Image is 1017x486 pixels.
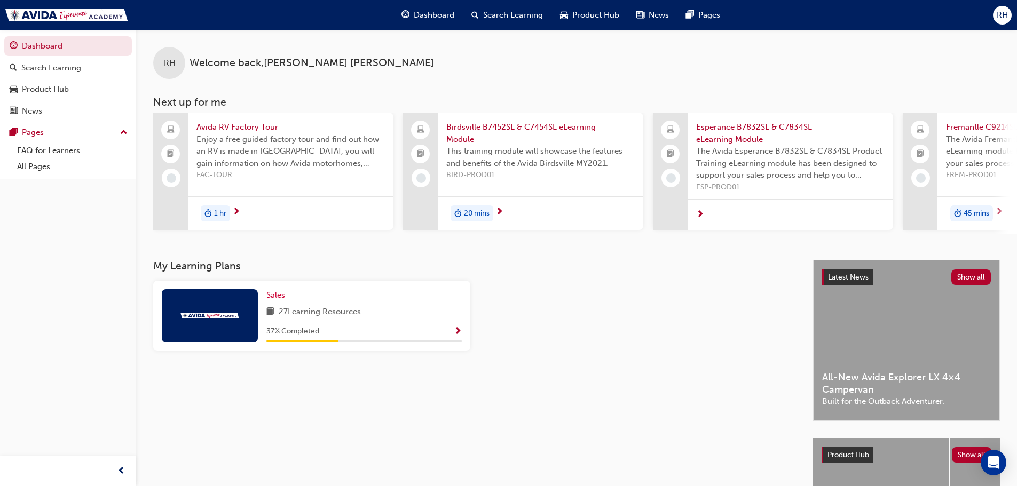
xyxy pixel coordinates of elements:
a: Birdsville B7452SL & C7454SL eLearning ModuleThis training module will showcase the features and ... [403,113,643,230]
div: Product Hub [22,83,69,95]
a: Sales [266,289,289,301]
a: FAQ for Learners [13,142,132,159]
button: DashboardSearch LearningProduct HubNews [4,34,132,123]
span: This training module will showcase the features and benefits of the Avida Birdsville MY2021. [446,145,635,169]
span: learningRecordVerb_NONE-icon [416,173,426,183]
a: Latest NewsShow all [822,269,991,286]
span: 27 Learning Resources [279,306,361,319]
span: Pages [698,9,720,21]
span: pages-icon [686,9,694,22]
span: BIRD-PROD01 [446,169,635,181]
a: All Pages [13,158,132,175]
span: next-icon [995,208,1003,217]
span: 37 % Completed [266,325,319,338]
span: 1 hr [214,208,226,220]
span: Built for the Outback Adventurer. [822,395,991,408]
a: News [4,101,132,121]
div: Search Learning [21,62,81,74]
a: news-iconNews [628,4,677,26]
span: News [649,9,669,21]
span: All-New Avida Explorer LX 4×4 Campervan [822,371,991,395]
span: Birdsville B7452SL & C7454SL eLearning Module [446,121,635,145]
span: ESP-PROD01 [696,181,885,194]
span: book-icon [266,306,274,319]
span: search-icon [10,63,17,73]
a: Dashboard [4,36,132,56]
span: duration-icon [954,206,961,220]
span: next-icon [232,208,240,217]
span: Esperance B7832SL & C7834SL eLearning Module [696,121,885,145]
div: Pages [22,126,44,139]
span: Show Progress [454,327,462,337]
span: Latest News [828,273,869,282]
span: Product Hub [827,450,869,459]
span: RH [997,9,1008,21]
span: learningRecordVerb_NONE-icon [167,173,176,183]
span: Search Learning [483,9,543,21]
span: pages-icon [10,128,18,138]
a: Latest NewsShow allAll-New Avida Explorer LX 4×4 CampervanBuilt for the Outback Adventurer. [813,260,1000,421]
button: Show all [951,269,991,285]
span: booktick-icon [167,147,175,161]
a: Product Hub [4,79,132,99]
img: Trak [5,9,128,21]
span: The Avida Esperance B7832SL & C7834SL Product Training eLearning module has been designed to supp... [696,145,885,181]
span: booktick-icon [667,147,674,161]
span: 20 mins [464,208,490,220]
span: guage-icon [401,9,409,22]
span: Enjoy a free guided factory tour and find out how an RV is made in [GEOGRAPHIC_DATA], you will ga... [196,133,385,170]
h3: Next up for me [136,96,1017,108]
span: laptop-icon [167,123,175,137]
button: RH [993,6,1012,25]
span: booktick-icon [417,147,424,161]
img: Trak [180,313,239,318]
a: pages-iconPages [677,4,729,26]
a: car-iconProduct Hub [551,4,628,26]
a: Esperance B7832SL & C7834SL eLearning ModuleThe Avida Esperance B7832SL & C7834SL Product Trainin... [653,113,893,230]
span: next-icon [696,210,704,220]
span: Welcome back , [PERSON_NAME] [PERSON_NAME] [190,57,434,69]
span: Product Hub [572,9,619,21]
span: Avida RV Factory Tour [196,121,385,133]
span: prev-icon [117,465,125,478]
span: FAC-TOUR [196,169,385,181]
span: news-icon [636,9,644,22]
span: up-icon [120,126,128,140]
h3: My Learning Plans [153,260,796,272]
span: 45 mins [964,208,989,220]
span: laptop-icon [667,123,674,137]
span: duration-icon [204,206,212,220]
span: booktick-icon [917,147,924,161]
span: RH [164,57,175,69]
a: guage-iconDashboard [393,4,463,26]
span: car-icon [560,9,568,22]
a: Avida RV Factory TourEnjoy a free guided factory tour and find out how an RV is made in [GEOGRAPH... [153,113,393,230]
span: news-icon [10,107,18,116]
span: Dashboard [414,9,454,21]
span: Sales [266,290,285,300]
span: learningRecordVerb_NONE-icon [666,173,676,183]
span: search-icon [471,9,479,22]
span: laptop-icon [417,123,424,137]
a: search-iconSearch Learning [463,4,551,26]
span: car-icon [10,85,18,94]
span: guage-icon [10,42,18,51]
button: Show all [952,447,992,463]
a: Product HubShow all [822,447,991,464]
span: laptop-icon [917,123,924,137]
span: next-icon [495,208,503,217]
span: duration-icon [454,206,462,220]
a: Search Learning [4,58,132,78]
div: Open Intercom Messenger [981,450,1006,475]
button: Pages [4,123,132,142]
div: News [22,105,42,117]
button: Show Progress [454,325,462,338]
span: learningRecordVerb_NONE-icon [916,173,926,183]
